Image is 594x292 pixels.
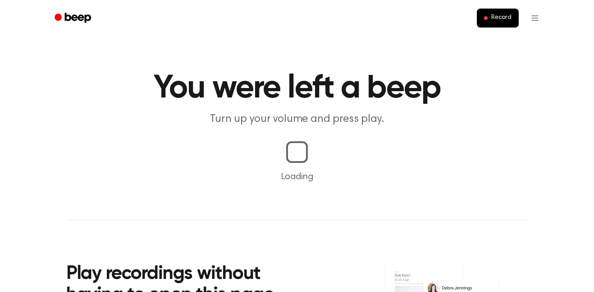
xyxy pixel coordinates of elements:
[11,170,583,184] p: Loading
[491,14,512,22] span: Record
[124,112,470,127] p: Turn up your volume and press play.
[477,9,519,28] button: Record
[66,72,528,105] h1: You were left a beep
[48,9,99,27] a: Beep
[524,7,546,29] button: Open menu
